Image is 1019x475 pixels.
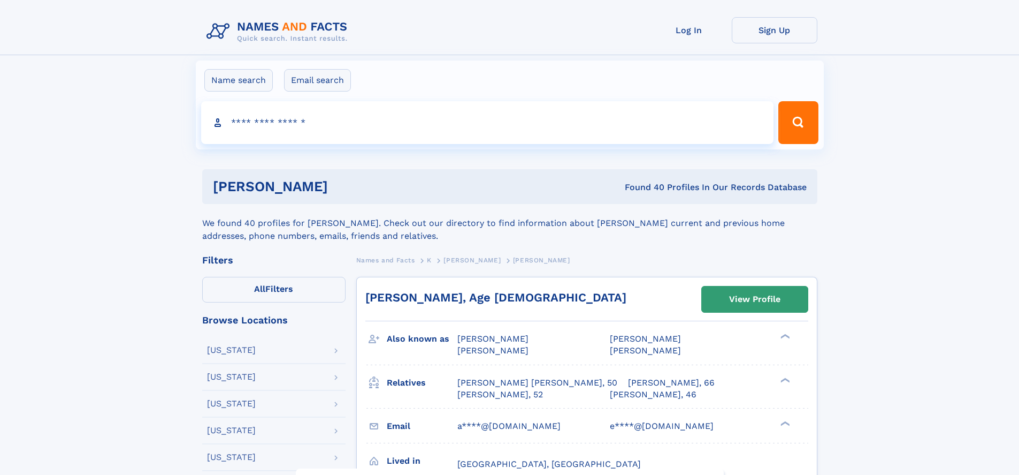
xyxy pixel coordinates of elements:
[213,180,477,193] h1: [PERSON_NAME]
[610,345,681,356] span: [PERSON_NAME]
[387,417,457,435] h3: Email
[443,257,501,264] span: [PERSON_NAME]
[513,257,570,264] span: [PERSON_NAME]
[732,17,817,43] a: Sign Up
[457,377,617,389] a: [PERSON_NAME] [PERSON_NAME], 50
[202,204,817,243] div: We found 40 profiles for [PERSON_NAME]. Check out our directory to find information about [PERSON...
[201,101,774,144] input: search input
[202,315,346,325] div: Browse Locations
[254,284,265,294] span: All
[778,333,791,340] div: ❯
[207,346,256,355] div: [US_STATE]
[387,452,457,470] h3: Lived in
[202,255,346,265] div: Filters
[284,69,351,92] label: Email search
[207,399,256,408] div: [US_STATE]
[207,426,256,435] div: [US_STATE]
[204,69,273,92] label: Name search
[778,101,818,144] button: Search Button
[457,345,528,356] span: [PERSON_NAME]
[387,330,457,348] h3: Also known as
[457,334,528,344] span: [PERSON_NAME]
[646,17,732,43] a: Log In
[778,376,791,383] div: ❯
[356,253,415,267] a: Names and Facts
[457,459,641,469] span: [GEOGRAPHIC_DATA], [GEOGRAPHIC_DATA]
[443,253,501,267] a: [PERSON_NAME]
[476,182,807,193] div: Found 40 Profiles In Our Records Database
[610,334,681,344] span: [PERSON_NAME]
[427,257,432,264] span: K
[702,286,808,312] a: View Profile
[207,373,256,381] div: [US_STATE]
[207,453,256,462] div: [US_STATE]
[457,389,543,401] a: [PERSON_NAME], 52
[778,420,791,427] div: ❯
[202,17,356,46] img: Logo Names and Facts
[610,389,696,401] a: [PERSON_NAME], 46
[628,377,715,389] a: [PERSON_NAME], 66
[365,291,626,304] a: [PERSON_NAME], Age [DEMOGRAPHIC_DATA]
[427,253,432,267] a: K
[729,287,780,312] div: View Profile
[387,374,457,392] h3: Relatives
[202,277,346,303] label: Filters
